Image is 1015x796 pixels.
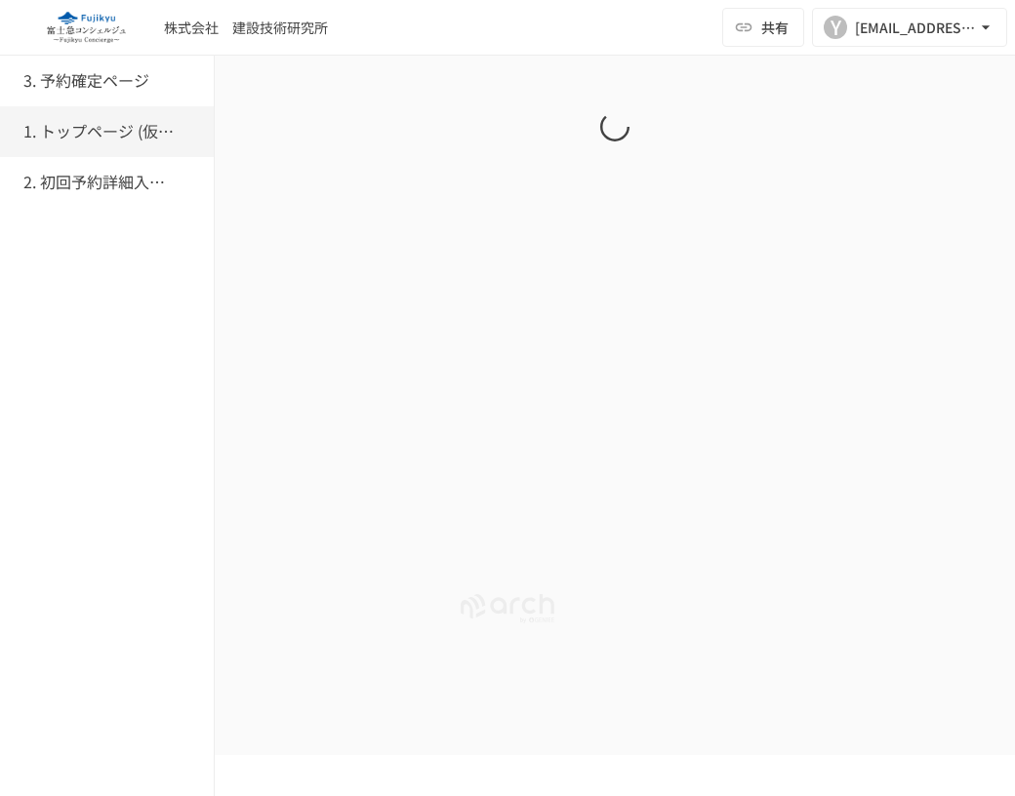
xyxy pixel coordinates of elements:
div: Y [824,16,847,39]
img: eQeGXtYPV2fEKIA3pizDiVdzO5gJTl2ahLbsPaD2E4R [23,12,148,43]
button: Y[EMAIL_ADDRESS][DOMAIN_NAME] [812,8,1007,47]
div: [EMAIL_ADDRESS][DOMAIN_NAME] [855,16,976,40]
h6: 3. 予約確定ページ [23,68,149,94]
div: 株式会社 建設技術研究所 [164,18,328,38]
h6: 2. 初回予約詳細入力ページ [23,170,180,195]
button: 共有 [722,8,804,47]
h6: 1. トップページ (仮予約一覧) [23,119,180,144]
span: 共有 [761,17,789,38]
